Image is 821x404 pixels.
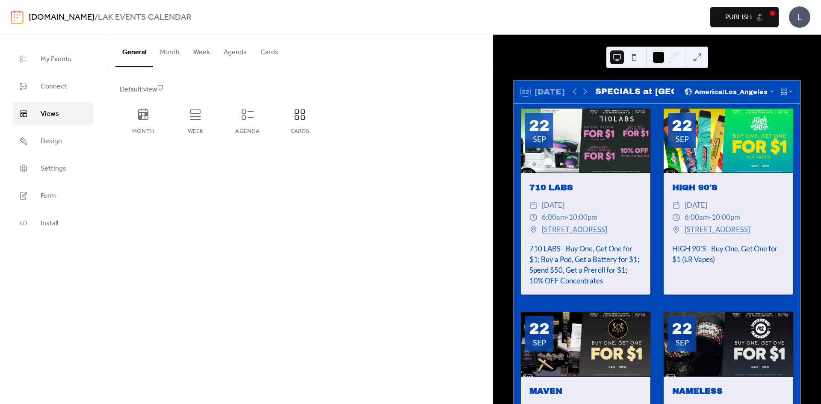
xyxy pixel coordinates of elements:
[789,6,810,28] div: L
[95,9,98,26] b: /
[676,339,689,346] div: Sep
[115,35,153,67] button: General
[41,136,62,147] span: Design
[725,12,752,23] span: Publish
[217,35,254,66] button: Agenda
[676,135,689,143] div: Sep
[685,199,707,212] span: [DATE]
[710,7,779,27] button: Publish
[180,128,210,135] div: Week
[664,385,793,398] div: NAMELESS
[98,9,192,26] b: LAK EVENTS CALENDAR
[529,118,549,133] div: 22
[41,218,58,229] span: Install
[128,128,158,135] div: Month
[529,199,537,212] div: ​
[41,191,56,201] span: Form
[533,339,546,346] div: Sep
[664,243,793,265] div: HIGH 90'S - Buy One, Get One for $1 (LR Vapes)
[685,224,750,236] a: [STREET_ADDRESS]
[529,224,537,236] div: ​
[13,102,94,125] a: Views
[529,321,549,336] div: 22
[254,35,285,66] button: Cards
[569,211,597,224] span: 10:00pm
[542,224,607,236] a: [STREET_ADDRESS]
[13,157,94,180] a: Settings
[712,211,740,224] span: 10:00pm
[11,10,24,24] img: logo
[186,35,217,66] button: Week
[542,211,566,224] span: 6:00am
[521,243,650,286] div: 710 LABS - Buy One, Get One for $1; Buy a Pod, Get a Battery for $1; Spend $50, Get a Preroll for...
[521,385,650,398] div: MAVEN
[672,321,692,336] div: 22
[29,9,95,26] a: [DOMAIN_NAME]
[153,35,186,66] button: Month
[13,184,94,207] a: Form
[285,128,315,135] div: Cards
[120,85,478,95] div: Default view
[521,182,650,194] div: 710 LABS
[41,164,66,174] span: Settings
[685,211,709,224] span: 6:00am
[13,130,94,153] a: Design
[533,135,546,143] div: Sep
[529,211,537,224] div: ​
[13,212,94,235] a: Install
[672,118,692,133] div: 22
[41,109,59,119] span: Views
[672,224,680,236] div: ​
[41,82,67,92] span: Connect
[664,182,793,194] div: HIGH 90'S
[13,47,94,71] a: My Events
[566,211,569,224] span: -
[694,89,768,95] span: America/Los_Angeles
[595,86,674,98] div: SPECIALS at [GEOGRAPHIC_DATA]
[13,75,94,98] a: Connect
[672,199,680,212] div: ​
[542,199,564,212] span: [DATE]
[709,211,712,224] span: -
[233,128,263,135] div: Agenda
[672,211,680,224] div: ​
[41,54,71,65] span: My Events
